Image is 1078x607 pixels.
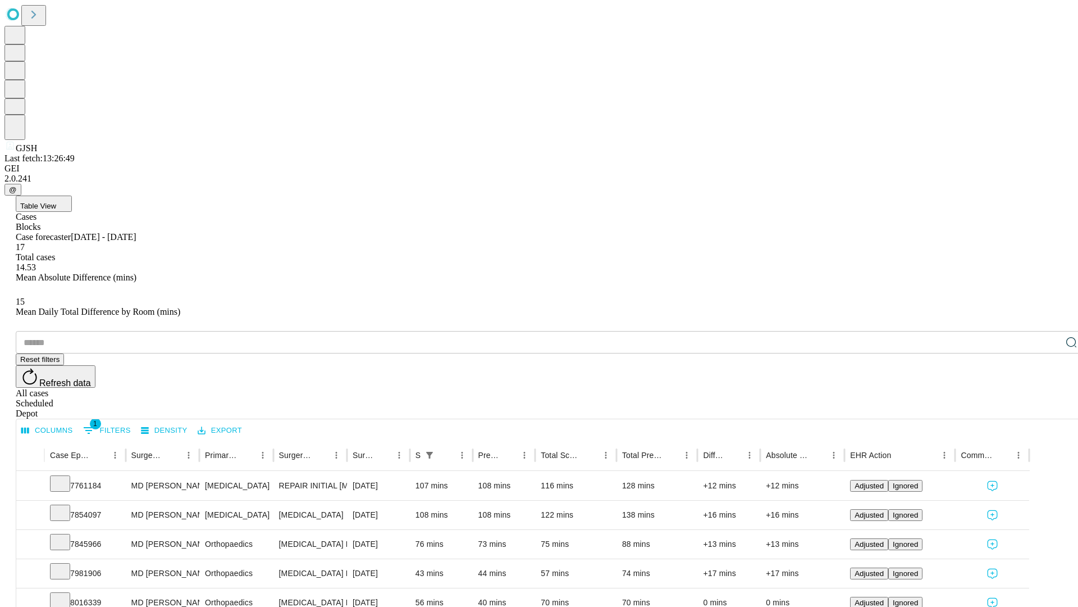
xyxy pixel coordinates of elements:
[703,530,755,559] div: +13 mins
[850,451,891,460] div: EHR Action
[703,559,755,588] div: +17 mins
[165,447,181,463] button: Sort
[855,599,884,607] span: Adjusted
[4,174,1074,184] div: 2.0.241
[50,559,120,588] div: 7981906
[255,447,271,463] button: Menu
[415,451,421,460] div: Scheduled In Room Duration
[131,451,164,460] div: Surgeon Name
[1011,447,1026,463] button: Menu
[131,530,194,559] div: MD [PERSON_NAME] [PERSON_NAME]
[20,355,60,364] span: Reset filters
[16,307,180,316] span: Mean Daily Total Difference by Room (mins)
[107,447,123,463] button: Menu
[279,501,341,529] div: [MEDICAL_DATA]
[810,447,826,463] button: Sort
[438,447,454,463] button: Sort
[622,501,692,529] div: 138 mins
[663,447,679,463] button: Sort
[415,501,467,529] div: 108 mins
[353,530,404,559] div: [DATE]
[16,242,25,252] span: 17
[888,509,922,521] button: Ignored
[22,535,39,555] button: Expand
[80,422,134,440] button: Show filters
[855,569,884,578] span: Adjusted
[131,559,194,588] div: MD [PERSON_NAME] [PERSON_NAME]
[850,538,888,550] button: Adjusted
[679,447,695,463] button: Menu
[16,262,36,272] span: 14.53
[16,297,25,306] span: 15
[454,447,470,463] button: Menu
[22,564,39,584] button: Expand
[855,511,884,519] span: Adjusted
[622,530,692,559] div: 88 mins
[239,447,255,463] button: Sort
[391,447,407,463] button: Menu
[376,447,391,463] button: Sort
[766,530,839,559] div: +13 mins
[893,599,918,607] span: Ignored
[937,447,952,463] button: Menu
[138,422,190,440] button: Density
[995,447,1011,463] button: Sort
[181,447,197,463] button: Menu
[850,568,888,579] button: Adjusted
[415,472,467,500] div: 107 mins
[622,559,692,588] div: 74 mins
[703,451,725,460] div: Difference
[855,540,884,549] span: Adjusted
[353,451,374,460] div: Surgery Date
[478,451,500,460] div: Predicted In Room Duration
[766,559,839,588] div: +17 mins
[961,451,993,460] div: Comments
[415,559,467,588] div: 43 mins
[4,153,75,163] span: Last fetch: 13:26:49
[893,569,918,578] span: Ignored
[893,511,918,519] span: Ignored
[16,273,136,282] span: Mean Absolute Difference (mins)
[850,509,888,521] button: Adjusted
[541,451,581,460] div: Total Scheduled Duration
[766,501,839,529] div: +16 mins
[353,472,404,500] div: [DATE]
[826,447,842,463] button: Menu
[766,472,839,500] div: +12 mins
[4,184,21,196] button: @
[22,477,39,496] button: Expand
[19,422,76,440] button: Select columns
[16,143,37,153] span: GJSH
[888,568,922,579] button: Ignored
[313,447,328,463] button: Sort
[598,447,614,463] button: Menu
[850,480,888,492] button: Adjusted
[131,472,194,500] div: MD [PERSON_NAME]
[622,451,663,460] div: Total Predicted Duration
[16,196,72,212] button: Table View
[541,472,611,500] div: 116 mins
[39,378,91,388] span: Refresh data
[205,451,237,460] div: Primary Service
[279,472,341,500] div: REPAIR INITIAL [MEDICAL_DATA] REDUCIBLE AGE [DEMOGRAPHIC_DATA] OR MORE
[703,501,755,529] div: +16 mins
[622,472,692,500] div: 128 mins
[205,472,267,500] div: [MEDICAL_DATA]
[517,447,532,463] button: Menu
[541,501,611,529] div: 122 mins
[888,480,922,492] button: Ignored
[16,252,55,262] span: Total cases
[92,447,107,463] button: Sort
[541,559,611,588] div: 57 mins
[279,559,341,588] div: [MEDICAL_DATA] RELEASE
[893,482,918,490] span: Ignored
[279,451,312,460] div: Surgery Name
[541,530,611,559] div: 75 mins
[205,559,267,588] div: Orthopaedics
[205,530,267,559] div: Orthopaedics
[893,540,918,549] span: Ignored
[422,447,437,463] div: 1 active filter
[71,232,136,242] span: [DATE] - [DATE]
[422,447,437,463] button: Show filters
[16,365,95,388] button: Refresh data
